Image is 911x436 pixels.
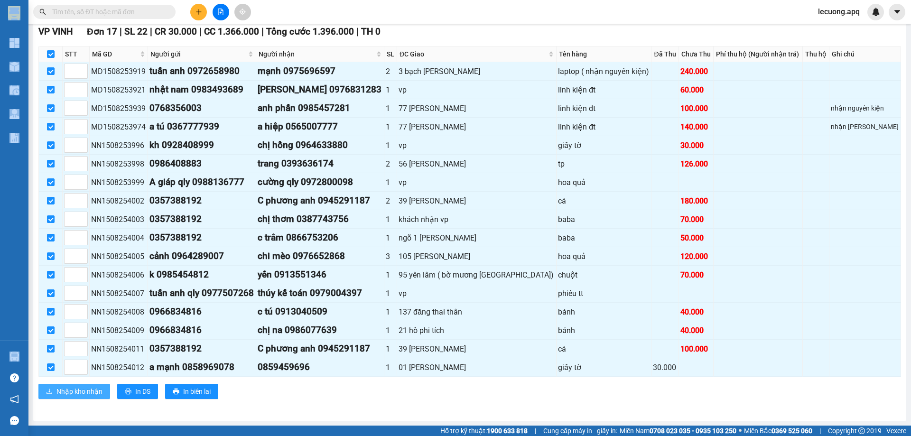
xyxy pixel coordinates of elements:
[149,194,254,208] div: 0357388192
[149,64,254,78] div: tuấn anh 0972658980
[173,388,179,396] span: printer
[9,62,19,72] img: warehouse-icon
[399,176,555,188] div: vp
[361,26,381,37] span: TH 0
[90,62,148,81] td: MD1508253919
[399,343,555,355] div: 39 [PERSON_NAME]
[8,6,20,20] img: logo-vxr
[440,426,528,436] span: Hỗ trợ kỹ thuật:
[90,99,148,118] td: MD1508253939
[739,429,742,433] span: ⚪️
[258,360,382,374] div: 0859459696
[90,210,148,229] td: NN1508254003
[399,84,555,96] div: vp
[90,321,148,340] td: NN1508254009
[9,38,19,48] img: dashboard-icon
[356,26,359,37] span: |
[213,4,229,20] button: file-add
[91,84,146,96] div: MD1508253921
[714,46,802,62] th: Phí thu hộ (Người nhận trả)
[399,269,555,281] div: 95 yên lâm ( bờ mương [GEOGRAPHIC_DATA])
[258,64,382,78] div: mạnh 0975696597
[149,249,254,263] div: cảnh 0964289007
[680,306,712,318] div: 40.000
[558,288,650,299] div: phiếu tt
[90,173,148,192] td: NN1508253999
[217,9,224,15] span: file-add
[386,176,395,188] div: 1
[9,352,19,362] img: warehouse-icon
[258,120,382,134] div: a hiệp 0565007777
[893,8,902,16] span: caret-down
[190,4,207,20] button: plus
[399,288,555,299] div: vp
[91,213,146,225] div: NN1508254003
[386,362,395,373] div: 1
[399,65,555,77] div: 3 bạch [PERSON_NAME]
[90,303,148,321] td: NN1508254008
[150,49,246,59] span: Người gửi
[91,158,146,170] div: NN1508253998
[149,83,254,97] div: nhật nam 0983493689
[91,121,146,133] div: MD1508253974
[399,325,555,336] div: 21 hồ phi tích
[386,65,395,77] div: 2
[386,84,395,96] div: 1
[91,232,146,244] div: NN1508254004
[90,81,148,99] td: MD1508253921
[10,373,19,382] span: question-circle
[38,384,110,399] button: downloadNhập kho nhận
[620,426,736,436] span: Miền Nam
[558,195,650,207] div: cá
[117,384,158,399] button: printerIn DS
[384,46,397,62] th: SL
[90,192,148,210] td: NN1508254002
[91,139,146,151] div: NN1508253996
[889,4,905,20] button: caret-down
[680,213,712,225] div: 70.000
[150,26,152,37] span: |
[91,102,146,114] div: MD1508253939
[90,247,148,266] td: NN1508254005
[165,384,218,399] button: printerIn biên lai
[149,101,254,115] div: 0768356003
[90,266,148,284] td: NN1508254006
[557,46,651,62] th: Tên hàng
[258,138,382,152] div: chị hồng 0964633880
[135,386,150,397] span: In DS
[149,305,254,319] div: 0966834816
[90,155,148,173] td: NN1508253998
[680,84,712,96] div: 60.000
[680,121,712,133] div: 140.000
[651,46,679,62] th: Đã Thu
[535,426,536,436] span: |
[258,342,382,356] div: C phương anh 0945291187
[91,306,146,318] div: NN1508254008
[39,9,46,15] span: search
[386,213,395,225] div: 1
[149,120,254,134] div: a tú 0367777939
[91,343,146,355] div: NN1508254011
[261,26,264,37] span: |
[92,49,138,59] span: Mã GD
[386,306,395,318] div: 1
[680,343,712,355] div: 100.000
[819,426,821,436] span: |
[386,158,395,170] div: 2
[558,139,650,151] div: giấy tờ
[679,46,714,62] th: Chưa Thu
[91,325,146,336] div: NN1508254009
[386,232,395,244] div: 1
[234,4,251,20] button: aim
[829,46,901,62] th: Ghi chú
[680,195,712,207] div: 180.000
[803,46,829,62] th: Thu hộ
[744,426,812,436] span: Miền Bắc
[149,138,254,152] div: kh 0928408999
[204,26,259,37] span: CC 1.366.000
[558,158,650,170] div: tp
[149,175,254,189] div: A giáp qly 0988136777
[259,49,374,59] span: Người nhận
[680,269,712,281] div: 70.000
[10,416,19,425] span: message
